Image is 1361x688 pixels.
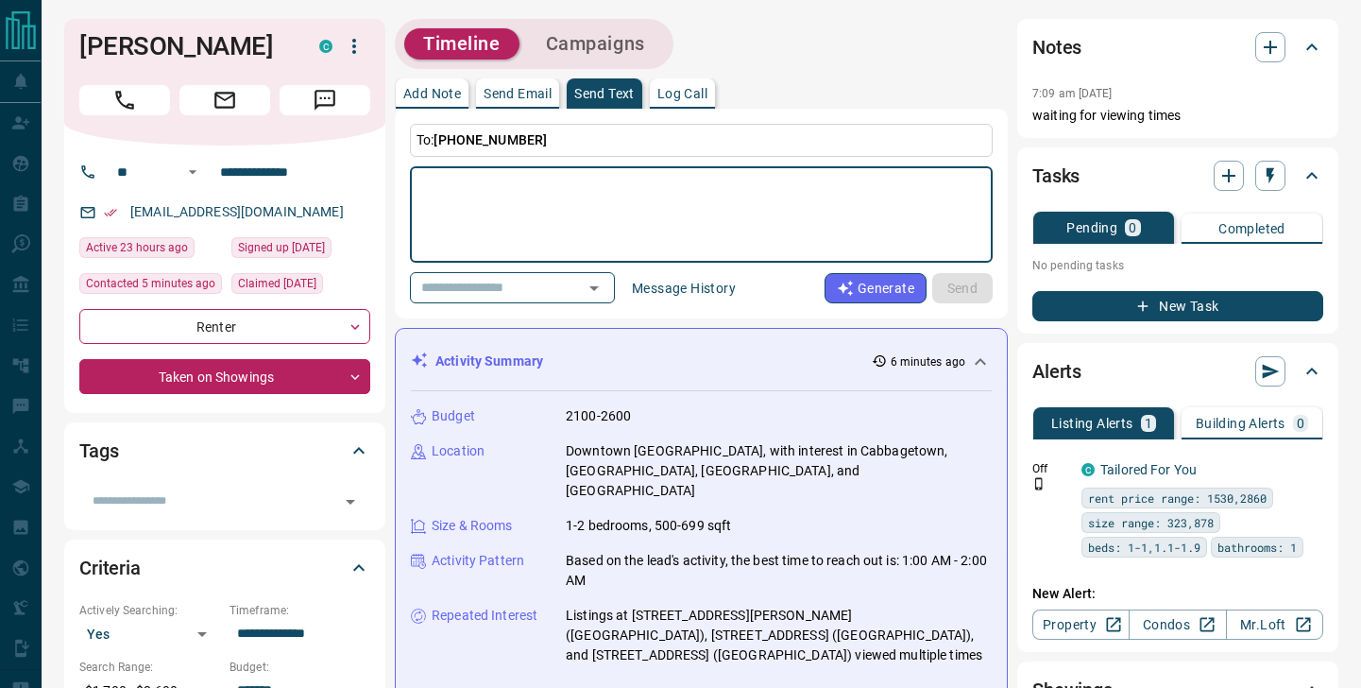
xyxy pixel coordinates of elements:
[337,489,364,515] button: Open
[1032,87,1113,100] p: 7:09 am [DATE]
[231,273,370,300] div: Thu Aug 14 2025
[1032,356,1081,387] h2: Alerts
[230,659,370,676] p: Budget:
[79,359,370,394] div: Taken on Showings
[1051,417,1133,430] p: Listing Alerts
[1129,610,1226,640] a: Condos
[432,606,537,626] p: Repeated Interest
[1032,610,1130,640] a: Property
[891,353,965,370] p: 6 minutes ago
[574,87,635,100] p: Send Text
[79,553,141,583] h2: Criteria
[404,28,519,60] button: Timeline
[1032,161,1080,191] h2: Tasks
[1088,538,1200,557] span: beds: 1-1,1.1-1.9
[1145,417,1152,430] p: 1
[432,516,513,536] p: Size & Rooms
[527,28,664,60] button: Campaigns
[79,428,370,473] div: Tags
[1032,25,1323,70] div: Notes
[657,87,707,100] p: Log Call
[238,274,316,293] span: Claimed [DATE]
[319,40,332,53] div: condos.ca
[230,602,370,619] p: Timeframe:
[1218,222,1285,235] p: Completed
[434,132,547,147] span: [PHONE_NUMBER]
[238,238,325,257] span: Signed up [DATE]
[1297,417,1304,430] p: 0
[1032,349,1323,394] div: Alerts
[1226,610,1323,640] a: Mr.Loft
[79,85,170,115] span: Call
[79,619,220,649] div: Yes
[410,124,993,157] p: To:
[79,309,370,344] div: Renter
[280,85,370,115] span: Message
[432,406,475,426] p: Budget
[1196,417,1285,430] p: Building Alerts
[484,87,552,100] p: Send Email
[1032,251,1323,280] p: No pending tasks
[79,273,222,300] div: Sat Aug 16 2025
[581,275,607,301] button: Open
[86,274,215,293] span: Contacted 5 minutes ago
[79,31,291,61] h1: [PERSON_NAME]
[79,659,220,676] p: Search Range:
[1032,153,1323,198] div: Tasks
[79,237,222,264] div: Fri Aug 15 2025
[1032,291,1323,321] button: New Task
[1217,538,1297,557] span: bathrooms: 1
[432,441,485,461] p: Location
[1081,463,1095,476] div: condos.ca
[1088,489,1267,507] span: rent price range: 1530,2860
[79,602,220,619] p: Actively Searching:
[104,206,117,219] svg: Email Verified
[566,606,992,665] p: Listings at [STREET_ADDRESS][PERSON_NAME] ([GEOGRAPHIC_DATA]), [STREET_ADDRESS] ([GEOGRAPHIC_DATA...
[566,551,992,591] p: Based on the lead's activity, the best time to reach out is: 1:00 AM - 2:00 AM
[130,204,344,219] a: [EMAIL_ADDRESS][DOMAIN_NAME]
[1088,513,1214,532] span: size range: 323,878
[181,161,204,183] button: Open
[1100,462,1197,477] a: Tailored For You
[79,545,370,591] div: Criteria
[566,441,992,501] p: Downtown [GEOGRAPHIC_DATA], with interest in Cabbagetown, [GEOGRAPHIC_DATA], [GEOGRAPHIC_DATA], a...
[1032,460,1070,477] p: Off
[435,352,543,371] p: Activity Summary
[231,237,370,264] div: Thu Aug 14 2025
[566,516,731,536] p: 1-2 bedrooms, 500-699 sqft
[1032,584,1323,604] p: New Alert:
[86,238,188,257] span: Active 23 hours ago
[1032,106,1323,126] p: waiting for viewing times
[566,406,631,426] p: 2100-2600
[179,85,270,115] span: Email
[403,87,461,100] p: Add Note
[432,551,524,571] p: Activity Pattern
[79,436,118,466] h2: Tags
[621,273,747,303] button: Message History
[825,273,927,303] button: Generate
[411,344,992,379] div: Activity Summary6 minutes ago
[1032,477,1046,490] svg: Push Notification Only
[1066,221,1117,234] p: Pending
[1129,221,1136,234] p: 0
[1032,32,1081,62] h2: Notes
